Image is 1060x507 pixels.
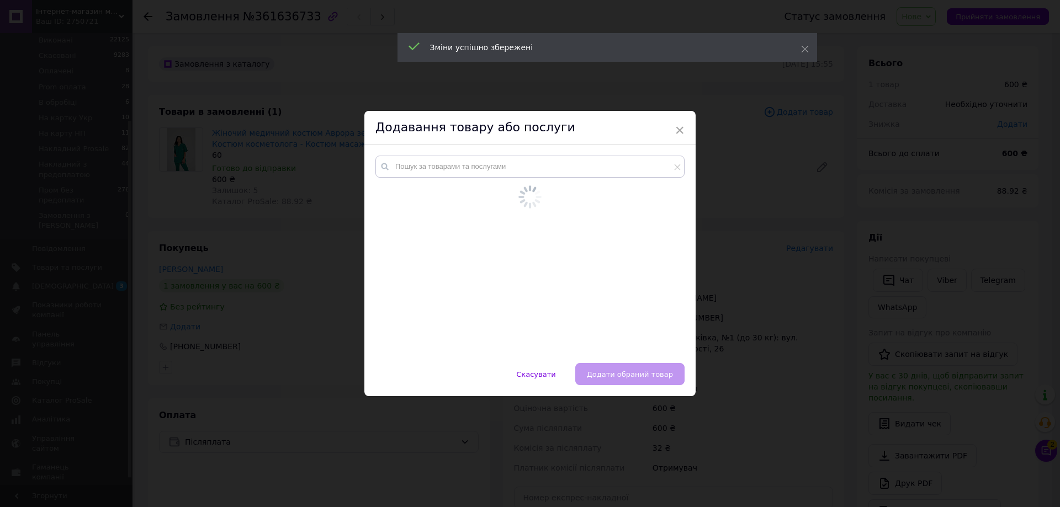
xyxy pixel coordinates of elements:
[375,156,685,178] input: Пошук за товарами та послугами
[505,363,567,385] button: Скасувати
[675,121,685,140] span: ×
[516,370,555,378] span: Скасувати
[430,42,773,53] div: Зміни успішно збережені
[364,111,696,145] div: Додавання товару або послуги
